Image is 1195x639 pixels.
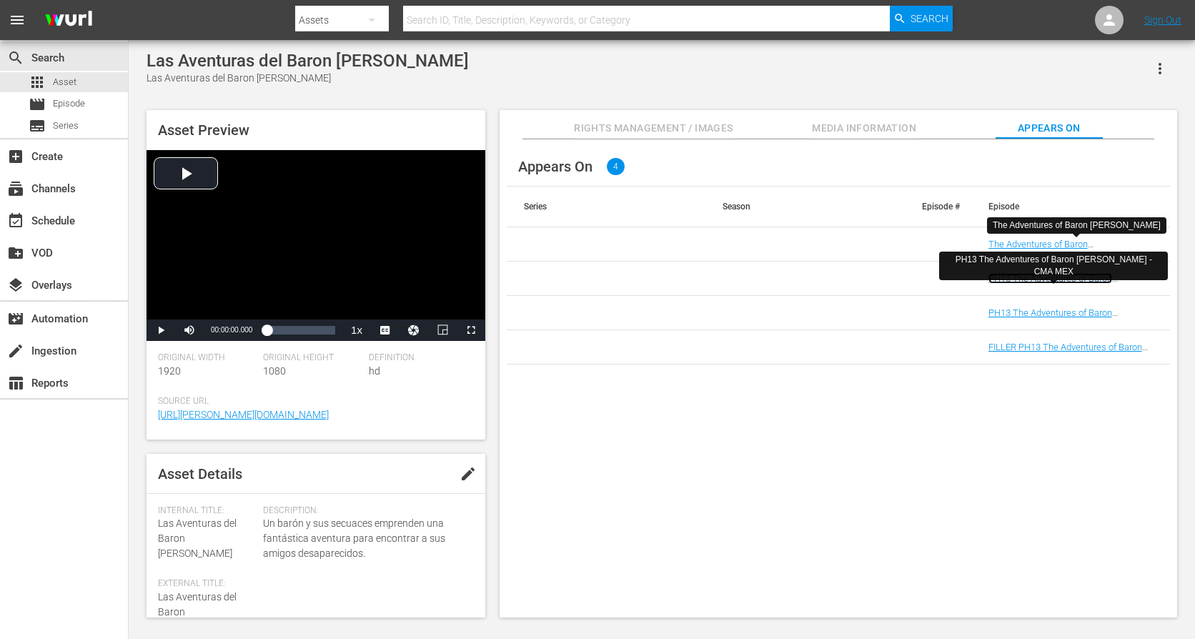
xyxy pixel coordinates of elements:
[911,6,948,31] span: Search
[460,465,477,482] span: edit
[267,326,335,335] div: Progress Bar
[7,375,24,392] span: table_chart
[158,396,467,407] span: Source Url
[211,326,252,334] span: 00:00:00.000
[988,239,1088,260] a: The Adventures of Baron [PERSON_NAME]
[7,148,24,165] span: Create
[607,158,625,175] span: 4
[9,11,26,29] span: menu
[945,254,1162,278] div: PH13 The Adventures of Baron [PERSON_NAME] - CMA MEX
[905,187,971,227] th: Episode #
[507,187,705,227] th: Series
[400,319,428,341] button: Jump To Time
[7,180,24,197] span: Channels
[996,119,1103,137] span: Appears On
[342,319,371,341] button: Playback Rate
[263,365,286,377] span: 1080
[7,49,24,66] span: Search
[158,365,181,377] span: 1920
[451,457,485,491] button: edit
[175,319,204,341] button: Mute
[53,119,79,133] span: Series
[158,578,256,590] span: External Title:
[993,219,1161,232] div: The Adventures of Baron [PERSON_NAME]
[29,117,46,134] span: Series
[810,119,918,137] span: Media Information
[369,352,467,364] span: Definition
[371,319,400,341] button: Captions
[34,4,103,37] img: ans4CAIJ8jUAAAAAAAAAAAAAAAAAAAAAAAAgQb4GAAAAAAAAAAAAAAAAAAAAAAAAJMjXAAAAAAAAAAAAAAAAAAAAAAAAgAT5G...
[158,591,237,633] span: Las Aventuras del Baron [PERSON_NAME]
[158,465,242,482] span: Asset Details
[7,342,24,360] span: Ingestion
[29,74,46,91] span: Asset
[705,187,904,227] th: Season
[574,119,733,137] span: Rights Management / Images
[457,319,485,341] button: Fullscreen
[263,352,361,364] span: Original Height
[147,51,469,71] div: Las Aventuras del Baron [PERSON_NAME]
[263,505,467,517] span: Description:
[369,365,380,377] span: hd
[7,244,24,262] span: VOD
[1144,14,1181,26] a: Sign Out
[7,277,24,294] span: Overlays
[263,516,467,561] span: Un barón y sus secuaces emprenden una fantástica aventura para encontrar a sus amigos desaparecidos.
[147,150,485,341] div: Video Player
[988,342,1142,363] a: FILLER PH13 The Adventures of Baron [PERSON_NAME] - CMA MEX
[428,319,457,341] button: Picture-in-Picture
[29,96,46,113] span: movie
[147,71,469,86] div: Las Aventuras del Baron [PERSON_NAME]
[7,310,24,327] span: Automation
[158,352,256,364] span: Original Width
[53,96,85,111] span: Episode
[890,6,953,31] button: Search
[518,158,592,175] span: Appears On
[147,319,175,341] button: Play
[988,307,1112,329] a: PH13 The Adventures of Baron [PERSON_NAME] - CMA USH
[53,75,76,89] span: Asset
[158,409,329,420] a: [URL][PERSON_NAME][DOMAIN_NAME]
[158,505,256,517] span: Internal Title:
[158,517,237,559] span: Las Aventuras del Baron [PERSON_NAME]
[7,212,24,229] span: Schedule
[971,187,1170,227] th: Episode
[158,122,249,139] span: Asset Preview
